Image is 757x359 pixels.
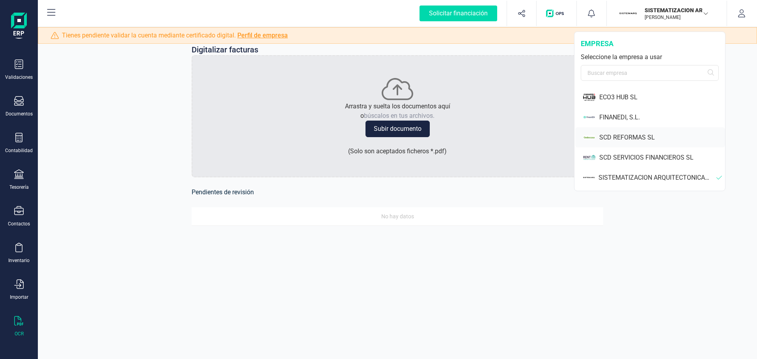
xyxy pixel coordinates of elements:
img: SC [583,151,595,164]
span: Tienes pendiente validar la cuenta mediante certificado digital. [62,31,288,40]
h6: Pendientes de revisión [192,187,603,198]
div: Importar [10,294,28,300]
div: Arrastra y suelta los documentos aquíobúscalos en tus archivos.Subir documento(Solo son aceptados... [192,55,603,177]
div: FINANEDI, S.L. [599,113,725,122]
div: SCD REFORMAS SL [599,133,725,142]
span: búscalos en tus archivos. [364,112,434,119]
p: ( Solo son aceptados ficheros * .pdf ) [348,147,447,156]
div: Contabilidad [5,147,33,154]
p: Arrastra y suelta los documentos aquí o [345,102,450,121]
button: Solicitar financiación [410,1,507,26]
div: Documentos [6,111,33,117]
div: Solicitar financiación [420,6,497,21]
p: [PERSON_NAME] [645,14,708,20]
p: SISTEMATIZACION ARQUITECTONICA EN REFORMAS SL [645,6,708,14]
img: Logo Finanedi [11,13,27,38]
img: SI [619,5,637,22]
div: Validaciones [5,74,33,80]
div: No hay datos [195,212,600,221]
div: Contactos [8,221,30,227]
img: FI [583,110,595,124]
div: Seleccione la empresa a usar [581,52,719,62]
div: ECO3 HUB SL [599,93,725,102]
div: Tesorería [9,184,29,190]
img: Logo de OPS [546,9,567,17]
button: SISISTEMATIZACION ARQUITECTONICA EN REFORMAS SL[PERSON_NAME] [616,1,717,26]
button: Logo de OPS [541,1,572,26]
img: EC [583,90,595,104]
div: empresa [581,38,719,49]
img: SI [583,171,595,184]
p: Digitalizar facturas [192,44,258,55]
input: Buscar empresa [581,65,719,81]
div: SCD SERVICIOS FINANCIEROS SL [599,153,725,162]
button: Subir documento [365,121,430,137]
div: OCR [15,331,24,337]
div: Inventario [8,257,30,264]
img: SC [583,130,595,144]
a: Perfil de empresa [237,32,288,39]
div: SISTEMATIZACION ARQUITECTONICA EN REFORMAS SL [599,173,716,182]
